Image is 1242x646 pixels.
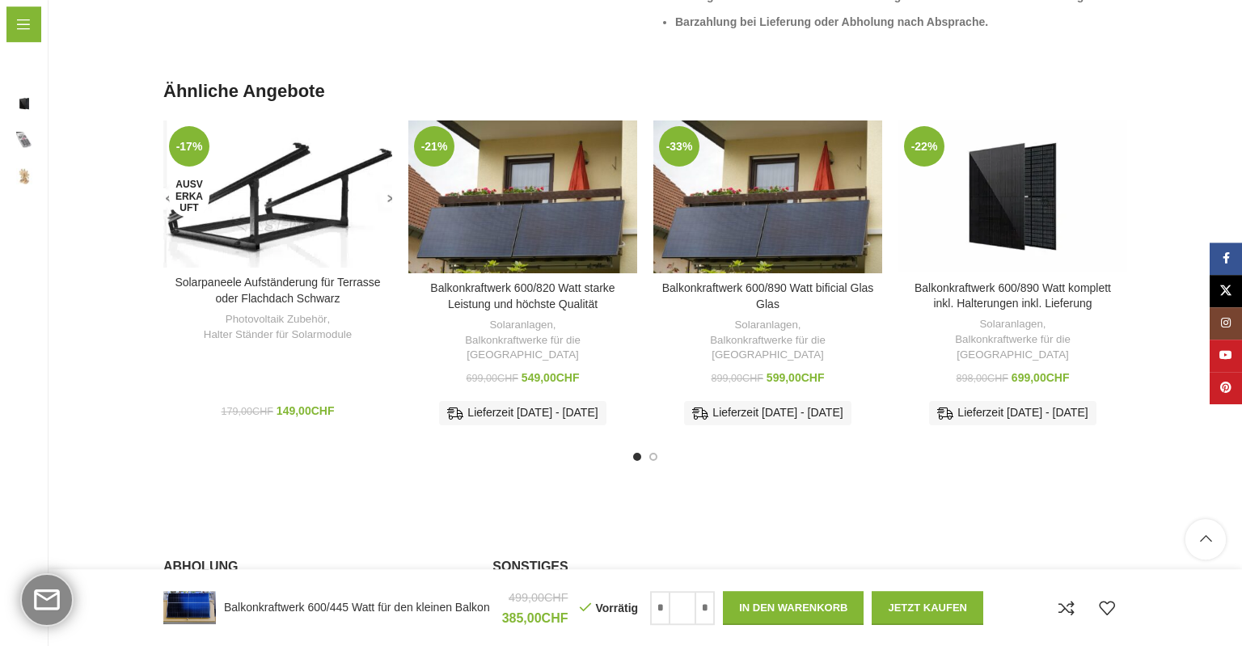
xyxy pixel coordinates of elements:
[556,371,580,384] span: CHF
[416,318,629,363] div: ,
[492,558,797,576] h5: Sonstiges
[155,120,400,437] div: 1 / 5
[416,333,629,363] a: Balkonkraftwerke für die [GEOGRAPHIC_DATA]
[904,126,944,167] span: -22%
[497,373,518,384] span: CHF
[801,371,825,384] span: CHF
[957,373,1008,384] bdi: 898,00
[649,453,657,461] li: Go to slide 2
[204,327,352,343] a: Halter Ständer für Solarmodule
[670,591,695,625] input: Produktmenge
[400,120,645,437] div: 2 / 5
[542,611,568,625] span: CHF
[1210,275,1242,307] a: X Social Link
[1185,519,1226,559] a: Scroll to top button
[723,591,864,625] button: In den Warenkorb
[544,591,568,604] span: CHF
[1012,371,1070,384] bdi: 699,00
[169,126,209,167] span: -17%
[439,401,606,425] div: Lieferzeit [DATE] - [DATE]
[163,120,392,268] a: Solarpaneele Aufständerung für Terrasse oder Flachdach Schwarz
[489,318,552,333] a: Solaranlagen
[659,126,699,167] span: -33%
[1210,307,1242,340] a: Instagram Social Link
[1210,243,1242,275] a: Facebook Social Link
[163,79,325,104] span: Ähnliche Angebote
[742,373,763,384] span: CHF
[163,591,216,624] img: Balkonkraftwerk 600/445 Watt für den kleinen Balkon
[684,401,851,425] div: Lieferzeit [DATE] - [DATE]
[898,120,1127,272] a: Balkonkraftwerk 600/890 Watt komplett inkl. Halterungen inkl. Lieferung
[645,120,890,437] div: 3 / 5
[222,406,273,417] bdi: 179,00
[890,120,1135,437] div: 4 / 5
[1210,340,1242,372] a: YouTube Social Link
[311,404,335,417] span: CHF
[169,175,209,217] span: Ausverkauft
[163,558,468,576] h5: Abholung
[767,371,825,384] bdi: 599,00
[414,126,454,167] span: -21%
[929,401,1096,425] div: Lieferzeit [DATE] - [DATE]
[408,120,637,273] a: Balkonkraftwerk 600/820 Watt starke Leistung und höchste Qualität
[252,406,273,417] span: CHF
[661,318,874,363] div: ,
[171,312,384,342] div: ,
[467,373,518,384] bdi: 699,00
[906,332,1119,362] a: Balkonkraftwerke für die [GEOGRAPHIC_DATA]
[712,373,763,384] bdi: 899,00
[430,281,615,310] a: Balkonkraftwerk 600/820 Watt starke Leistung und höchste Qualität
[633,453,641,461] li: Go to slide 1
[653,120,882,273] a: Balkonkraftwerk 600/890 Watt bificial Glas Glas
[662,281,874,310] a: Balkonkraftwerk 600/890 Watt bificial Glas Glas
[906,317,1119,362] div: ,
[502,611,568,625] bdi: 385,00
[661,333,874,363] a: Balkonkraftwerke für die [GEOGRAPHIC_DATA]
[580,601,638,615] p: Vorrätig
[224,600,490,616] h4: Balkonkraftwerk 600/445 Watt für den kleinen Balkon
[979,317,1042,332] a: Solaranlagen
[522,371,580,384] bdi: 549,00
[987,373,1008,384] span: CHF
[872,591,983,625] button: Jetzt kaufen
[734,318,797,333] a: Solaranlagen
[675,15,988,28] strong: Barzahlung bei Lieferung oder Abholung nach Absprache.
[1046,371,1070,384] span: CHF
[226,312,327,327] a: Photovoltaik Zubehör
[509,591,568,604] bdi: 499,00
[915,281,1111,310] a: Balkonkraftwerk 600/890 Watt komplett inkl. Halterungen inkl. Lieferung
[175,276,380,305] a: Solarpaneele Aufständerung für Terrasse oder Flachdach Schwarz
[277,404,335,417] bdi: 149,00
[1210,372,1242,404] a: Pinterest Social Link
